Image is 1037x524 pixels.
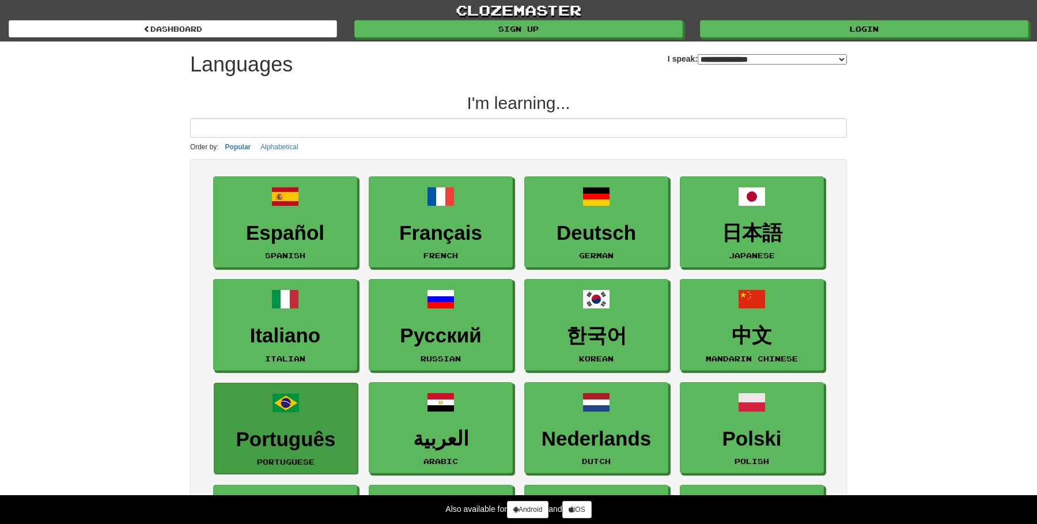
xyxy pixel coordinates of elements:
select: I speak: [698,54,847,65]
h3: Italiano [219,325,351,347]
h3: 한국어 [531,325,662,347]
a: EspañolSpanish [213,176,357,268]
h3: Polski [686,428,818,450]
small: Spanish [265,251,305,259]
small: Italian [265,355,305,363]
h3: 日本語 [686,222,818,244]
a: iOS [562,501,592,518]
a: PolskiPolish [680,382,824,474]
small: Dutch [582,457,611,465]
h2: I'm learning... [190,93,847,112]
a: DeutschGerman [524,176,668,268]
small: French [423,251,458,259]
small: Portuguese [257,458,315,466]
h3: 中文 [686,325,818,347]
label: I speak: [668,53,847,65]
a: 한국어Korean [524,279,668,371]
a: 中文Mandarin Chinese [680,279,824,371]
a: NederlandsDutch [524,382,668,474]
h3: Deutsch [531,222,662,244]
small: Russian [421,355,461,363]
small: Arabic [423,457,458,465]
h3: Français [375,222,506,244]
small: Polish [735,457,769,465]
h3: العربية [375,428,506,450]
h1: Languages [190,53,293,76]
a: Sign up [354,20,683,37]
h3: Русский [375,325,506,347]
a: РусскийRussian [369,279,513,371]
small: Mandarin Chinese [706,355,798,363]
h3: Português [220,428,351,451]
small: Korean [579,355,614,363]
a: Android [507,501,548,518]
a: العربيةArabic [369,382,513,474]
button: Alphabetical [257,141,301,153]
a: dashboard [9,20,337,37]
small: German [579,251,614,259]
a: FrançaisFrench [369,176,513,268]
button: Popular [222,141,255,153]
a: 日本語Japanese [680,176,824,268]
a: Login [700,20,1028,37]
h3: Nederlands [531,428,662,450]
h3: Español [219,222,351,244]
small: Order by: [190,143,219,151]
small: Japanese [729,251,775,259]
a: ItalianoItalian [213,279,357,371]
a: PortuguêsPortuguese [214,383,358,474]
